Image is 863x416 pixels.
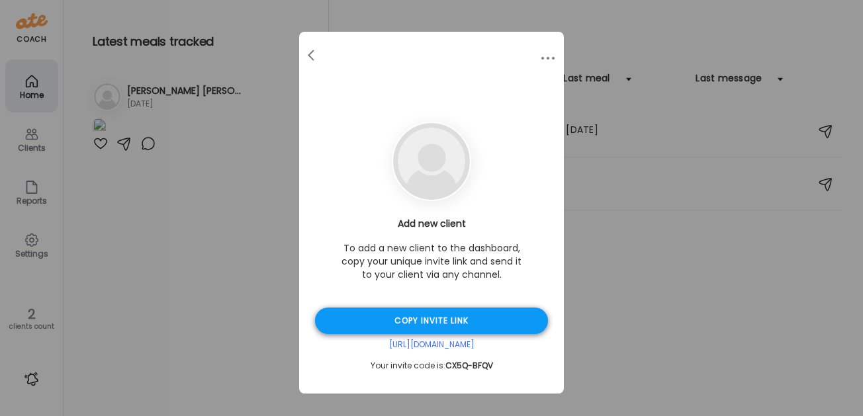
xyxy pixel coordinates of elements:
[445,360,493,371] span: CX5Q-BFQV
[393,123,470,200] img: bg-avatar-default.svg
[315,308,548,334] div: Copy invite link
[315,360,548,371] div: Your invite code is:
[315,339,548,350] div: [URL][DOMAIN_NAME]
[315,217,548,231] h3: Add new client
[339,241,524,281] p: To add a new client to the dashboard, copy your unique invite link and send it to your client via...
